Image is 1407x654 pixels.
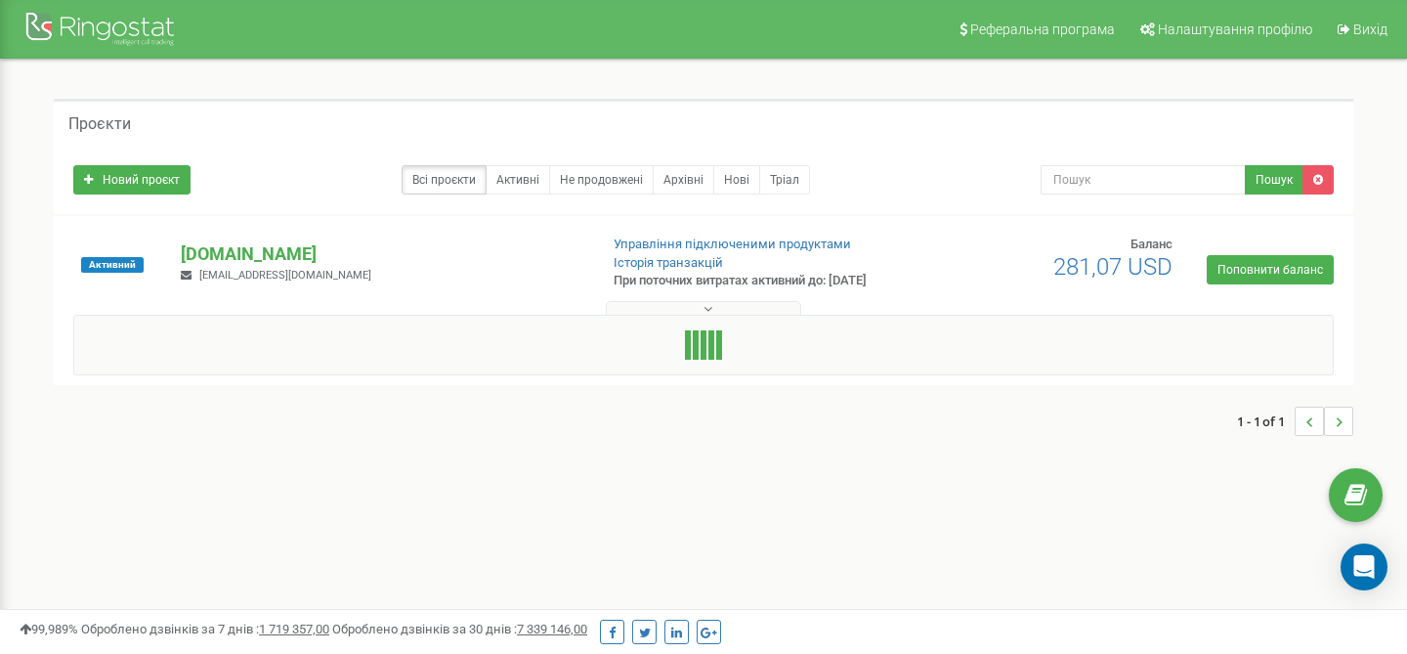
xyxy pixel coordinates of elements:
span: Налаштування профілю [1158,22,1312,37]
a: Архівні [653,165,714,195]
button: Пошук [1245,165,1303,195]
span: Активний [81,257,144,273]
nav: ... [1237,387,1353,456]
a: Тріал [759,165,810,195]
span: 99,989% [20,622,78,636]
u: 1 719 357,00 [259,622,329,636]
a: Всі проєкти [402,165,487,195]
span: Реферальна програма [970,22,1115,37]
span: Вихід [1353,22,1387,37]
p: [DOMAIN_NAME] [181,241,581,267]
span: 281,07 USD [1053,253,1172,281]
div: Open Intercom Messenger [1341,544,1387,590]
a: Управління підключеними продуктами [614,237,851,251]
a: Активні [486,165,550,195]
a: Новий проєкт [73,165,191,195]
span: Оброблено дзвінків за 30 днів : [332,622,587,636]
a: Поповнити баланс [1207,255,1334,284]
span: Баланс [1130,237,1172,251]
span: [EMAIL_ADDRESS][DOMAIN_NAME] [199,269,371,282]
a: Історія транзакцій [614,255,723,270]
p: При поточних витратах активний до: [DATE] [614,272,907,290]
span: 1 - 1 of 1 [1237,407,1295,436]
a: Нові [713,165,760,195]
span: Оброблено дзвінків за 7 днів : [81,622,329,636]
h5: Проєкти [68,115,131,133]
u: 7 339 146,00 [517,622,587,636]
input: Пошук [1041,165,1246,195]
a: Не продовжені [549,165,654,195]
